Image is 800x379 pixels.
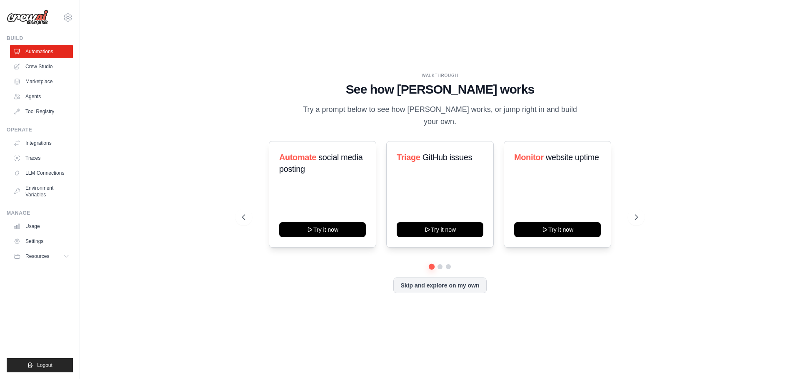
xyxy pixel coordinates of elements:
button: Logout [7,358,73,372]
div: Operate [7,126,73,133]
a: Crew Studio [10,60,73,73]
div: Manage [7,210,73,216]
a: Agents [10,90,73,103]
a: Settings [10,235,73,248]
img: Logo [7,10,48,25]
div: Build [7,35,73,42]
h1: See how [PERSON_NAME] works [242,82,638,97]
span: website uptime [546,153,599,162]
span: Monitor [514,153,544,162]
span: Automate [279,153,316,162]
p: Try a prompt below to see how [PERSON_NAME] works, or jump right in and build your own. [300,104,580,128]
div: WALKTHROUGH [242,72,638,79]
a: Automations [10,45,73,58]
a: Tool Registry [10,105,73,118]
span: GitHub issues [422,153,472,162]
button: Resources [10,250,73,263]
a: Usage [10,220,73,233]
span: Triage [397,153,420,162]
button: Try it now [514,222,601,237]
span: Logout [37,362,52,369]
button: Try it now [279,222,366,237]
a: LLM Connections [10,166,73,180]
a: Integrations [10,136,73,150]
a: Traces [10,151,73,165]
span: social media posting [279,153,363,173]
button: Try it now [397,222,483,237]
a: Environment Variables [10,181,73,201]
button: Skip and explore on my own [393,277,486,293]
a: Marketplace [10,75,73,88]
span: Resources [25,253,49,260]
